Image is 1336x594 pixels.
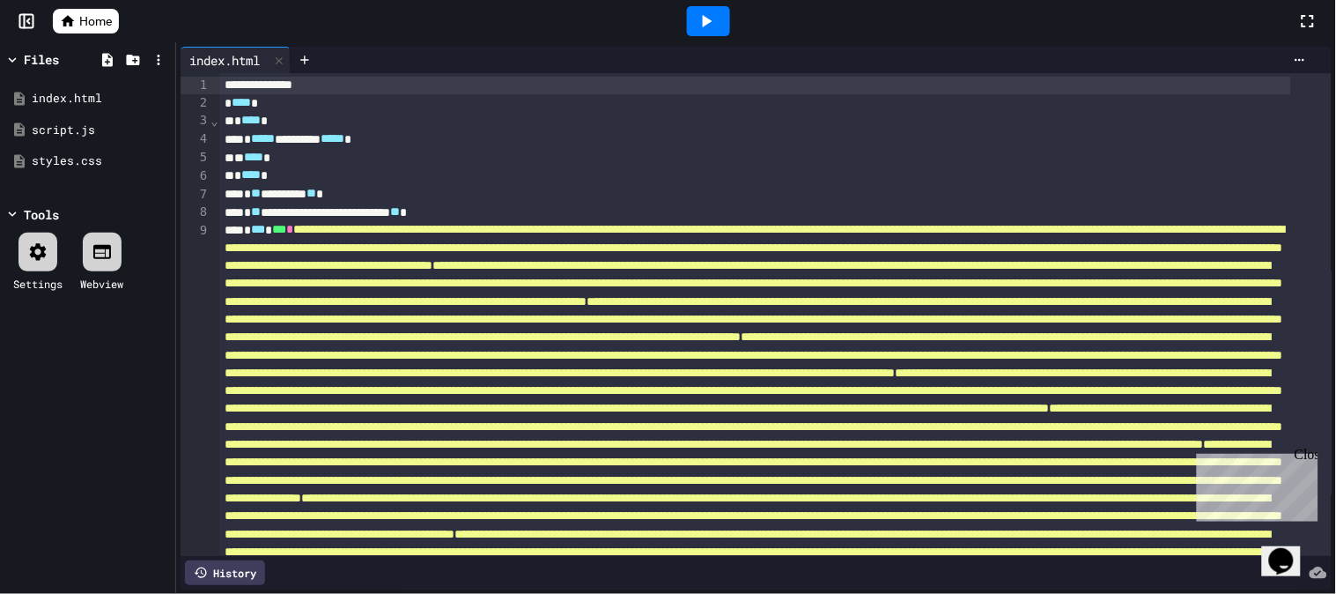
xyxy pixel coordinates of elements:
div: Tools [24,205,59,224]
div: History [185,561,265,585]
div: index.html [181,47,291,73]
div: index.html [32,90,169,108]
div: 2 [181,94,210,113]
div: Settings [13,276,63,292]
div: script.js [32,122,169,139]
div: 6 [181,167,210,186]
div: 3 [181,112,210,130]
div: 1 [181,77,210,94]
iframe: chat widget [1262,523,1318,576]
div: 7 [181,186,210,204]
div: Files [24,50,59,69]
div: Chat with us now!Close [7,7,122,112]
div: 8 [181,204,210,222]
div: 5 [181,149,210,167]
div: Webview [80,276,123,292]
span: Fold line [210,114,218,128]
a: Home [53,9,119,33]
iframe: chat widget [1190,447,1318,522]
div: styles.css [32,152,169,170]
div: index.html [181,51,269,70]
span: Home [79,12,112,30]
div: 4 [181,130,210,149]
